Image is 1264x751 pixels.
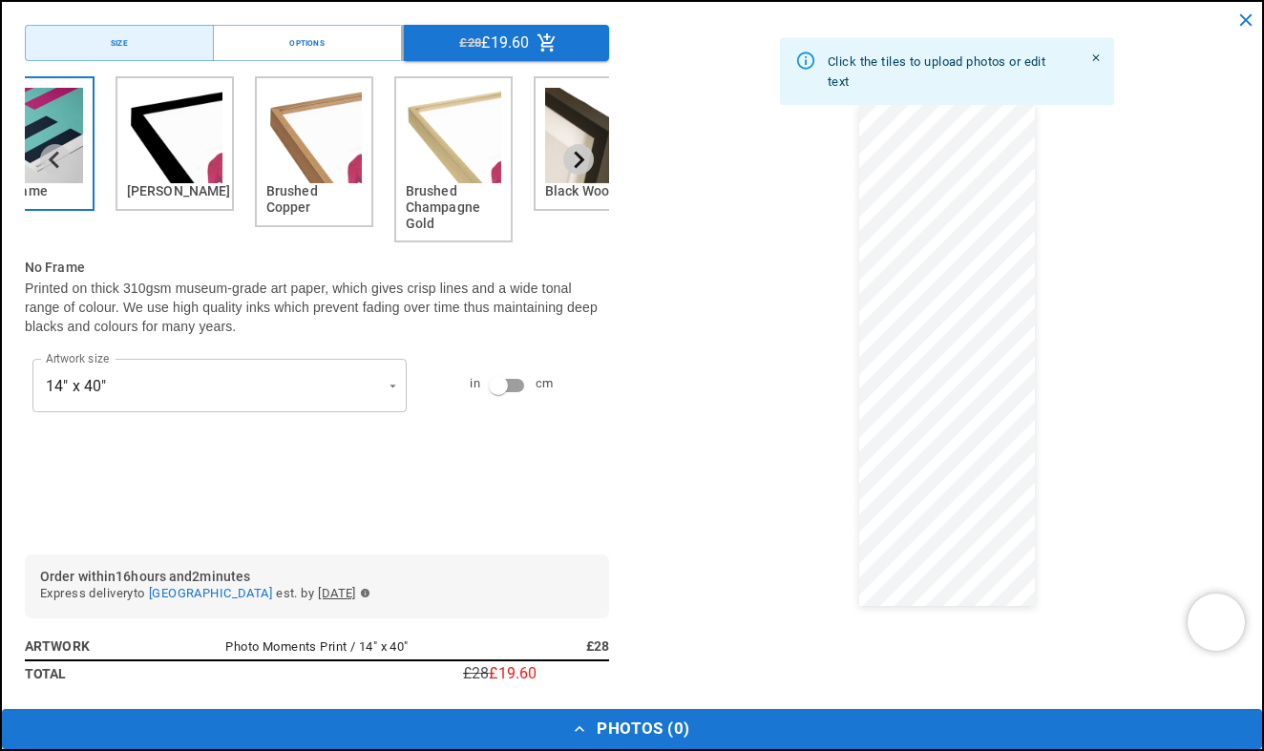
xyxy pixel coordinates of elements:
[25,663,171,684] h6: Total
[25,634,609,686] table: simple table
[459,32,481,53] span: £28
[25,76,609,242] div: Frame Option
[25,25,214,61] button: Size
[255,76,379,242] li: 3 of 6
[463,666,489,681] p: £28
[470,373,480,394] span: in
[2,709,1262,749] button: Photos (0)
[40,583,145,604] span: Express delivery to
[276,583,314,604] span: est. by
[463,636,609,657] h6: £28
[225,639,408,654] span: Photo Moments Print / 14" x 40"
[40,570,594,583] h6: Order within 16 hours and 2 minutes
[25,279,609,336] p: Printed on thick 310gsm museum-grade art paper, which gives crisp lines and a wide tonal range of...
[25,258,609,279] h6: No Frame
[318,583,356,604] span: [DATE]
[563,144,594,175] button: Next slide
[536,373,554,394] span: cm
[1228,2,1264,38] button: close
[289,36,325,50] div: Options
[40,144,71,175] button: Previous slide
[213,25,402,61] button: Options
[266,183,362,216] h6: Brushed Copper
[545,183,641,199] h6: Black Wood
[481,35,529,51] p: £19.60
[25,25,609,61] div: Menu buttons
[828,53,1045,89] span: Click the tiles to upload photos or edit text
[1188,594,1245,651] iframe: Chatra live chat
[1085,47,1107,69] button: Close
[32,359,407,412] div: 14" x 40"
[127,183,222,199] h6: [PERSON_NAME]
[149,586,272,600] span: [GEOGRAPHIC_DATA]
[111,36,128,50] div: Size
[394,76,518,242] li: 4 of 6
[25,636,171,657] h6: Artwork
[149,583,272,604] button: [GEOGRAPHIC_DATA]
[489,666,537,681] p: £19.60
[404,25,609,61] button: £28£19.60
[116,76,240,242] li: 2 of 6
[46,350,109,366] label: Artwork size
[534,76,658,242] li: 5 of 6
[406,183,501,231] h6: Brushed Champagne Gold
